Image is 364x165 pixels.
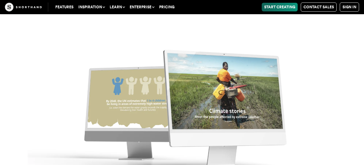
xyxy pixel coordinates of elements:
button: Enterprise [127,3,157,11]
a: Contact Sales [301,2,337,12]
a: Sign in [340,2,359,12]
img: The Craft [5,3,42,11]
a: Pricing [157,3,177,11]
a: Features [53,3,76,11]
button: Learn [107,3,127,11]
button: Inspiration [76,3,107,11]
a: Start Creating [262,3,298,11]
